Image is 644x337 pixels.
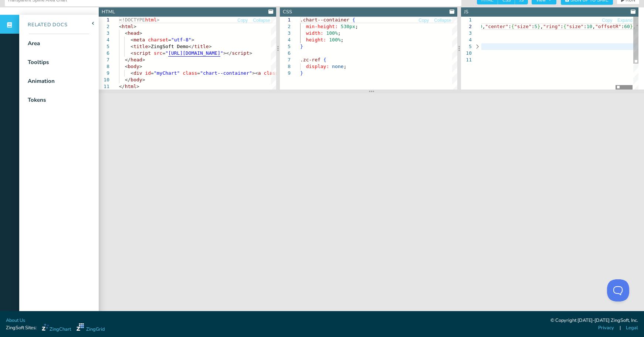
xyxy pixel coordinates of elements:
span: < [125,64,128,69]
span: ; [343,64,346,69]
span: > [157,17,160,23]
div: 10 [461,50,472,57]
span: html [125,84,136,89]
span: Expand [617,18,633,23]
div: Related Docs [19,21,68,29]
span: script [133,50,151,56]
span: none [332,64,343,69]
span: = [168,37,171,43]
span: , [592,24,595,29]
span: "myChart" [154,70,180,76]
span: "offsetR" [595,24,621,29]
span: ; [355,24,358,29]
span: 100% [329,37,340,43]
div: Tokens [28,96,46,104]
span: Copy [418,18,429,23]
span: ZingSoft Demo [151,44,189,49]
div: 1 [99,17,109,23]
span: < [119,24,122,29]
div: 3 [280,30,291,37]
button: Copy [601,17,613,24]
span: a [258,70,261,76]
div: 5 [280,43,291,50]
span: : [584,24,587,29]
span: 60 [624,24,630,29]
span: > [133,24,136,29]
span: 10 [587,24,593,29]
div: 3 [461,30,472,37]
span: src [154,50,162,56]
span: < [131,50,133,56]
span: ; [338,30,341,36]
span: > [142,77,145,82]
div: 4 [461,37,472,43]
span: body [131,77,142,82]
div: 5 [461,43,472,50]
a: About Us [6,317,25,324]
span: 530px [341,24,355,29]
span: = [197,70,200,76]
div: 8 [280,63,291,70]
span: [URL][DOMAIN_NAME] [168,50,220,56]
div: 8 [99,63,109,70]
span: , [633,24,636,29]
span: </ [125,57,131,63]
span: 100% [326,30,338,36]
a: ZingChart [42,323,71,333]
div: 2 [461,23,472,30]
span: "utf-8" [171,37,191,43]
button: Copy [418,17,429,24]
button: Collapse [252,17,271,24]
span: > [142,57,145,63]
span: head [128,30,139,36]
a: Privacy [598,324,614,331]
div: 2 [99,23,109,30]
span: "ring" [543,24,560,29]
span: : [532,24,535,29]
div: 5 [99,43,109,50]
div: 11 [461,57,472,63]
span: = [162,50,165,56]
span: } [537,24,540,29]
span: > [139,30,142,36]
div: 4 [99,37,109,43]
span: < [131,37,133,43]
div: © Copyright [DATE]-[DATE] ZingSoft, Inc. [550,317,638,324]
button: Collapse [434,17,452,24]
div: 7 [280,57,291,63]
span: Copy [602,18,612,23]
div: Tooltips [28,58,49,67]
span: height: [306,37,326,43]
span: > [249,50,252,56]
span: " [220,50,223,56]
span: .zc-ref [300,57,321,63]
span: class [264,70,278,76]
span: >< [252,70,258,76]
span: { [323,57,326,63]
span: : [508,24,511,29]
div: 7 [99,57,109,63]
span: , [482,24,485,29]
span: : [621,24,624,29]
iframe: Toggle Customer Support [607,279,629,301]
div: 9 [280,70,291,77]
a: ZingGrid [77,323,105,333]
span: .chart--container [300,17,349,23]
span: div [133,70,142,76]
span: "size" [514,24,532,29]
span: width: [306,30,323,36]
span: Collapse [434,18,451,23]
span: } [300,70,303,76]
span: body [128,64,139,69]
span: > [209,44,212,49]
span: < [131,44,133,49]
span: "center" [485,24,509,29]
span: | [620,324,621,331]
span: title [194,44,209,49]
span: "size" [566,24,584,29]
div: 6 [99,50,109,57]
span: html [122,24,133,29]
span: = [151,70,154,76]
span: class [183,70,197,76]
span: ; [341,37,344,43]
